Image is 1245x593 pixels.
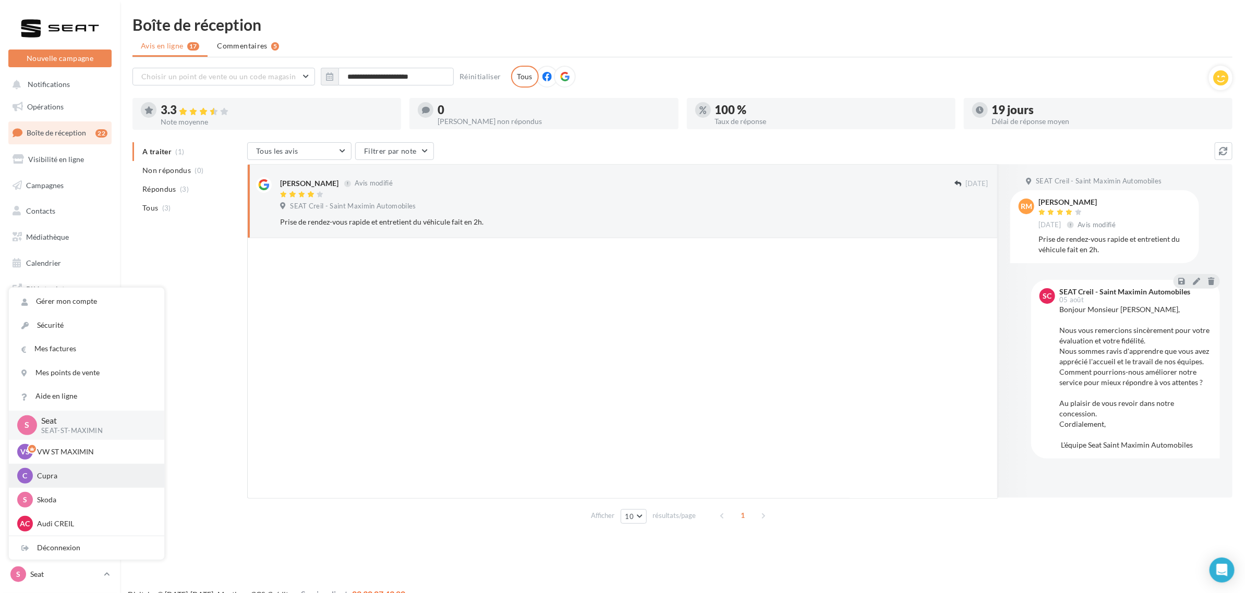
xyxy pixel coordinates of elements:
[180,185,189,193] span: (3)
[25,419,30,431] span: S
[992,118,1224,125] div: Délai de réponse moyen
[26,232,69,241] span: Médiathèque
[591,511,615,521] span: Afficher
[355,179,393,188] span: Avis modifié
[23,495,27,505] span: S
[26,206,55,215] span: Contacts
[9,536,164,560] div: Déconnexion
[438,104,670,116] div: 0
[27,128,86,137] span: Boîte de réception
[621,509,647,524] button: 10
[37,471,152,481] p: Cupra
[37,447,152,457] p: VW ST MAXIMIN
[1036,177,1162,186] span: SEAT Creil - Saint Maximin Automobiles
[652,511,696,521] span: résultats/page
[9,385,164,408] a: Aide en ligne
[355,142,434,160] button: Filtrer par note
[280,217,921,227] div: Prise de rendez-vous rapide et entretient du véhicule fait en 2h.
[217,41,268,51] span: Commentaires
[1059,288,1190,295] div: SEAT Creil - Saint Maximin Automobiles
[37,495,152,505] p: Skoda
[28,155,84,164] span: Visibilité en ligne
[6,121,114,144] a: Boîte de réception22
[195,166,204,175] span: (0)
[271,42,279,51] div: 5
[6,175,114,196] a: Campagnes
[1038,199,1118,206] div: [PERSON_NAME]
[30,569,100,579] p: Seat
[9,337,164,361] a: Mes factures
[6,200,114,222] a: Contacts
[132,17,1232,32] div: Boîte de réception
[41,415,148,427] p: Seat
[6,278,114,308] a: PLV et print personnalisable
[1210,558,1235,583] div: Open Intercom Messenger
[1078,220,1116,229] span: Avis modifié
[9,290,164,313] a: Gérer mon compte
[6,252,114,274] a: Calendrier
[142,165,191,176] span: Non répondus
[20,447,30,457] span: VS
[20,518,30,529] span: AC
[142,184,176,194] span: Répondus
[26,258,61,267] span: Calendrier
[247,142,352,160] button: Tous les avis
[715,118,947,125] div: Taux de réponse
[132,68,315,85] button: Choisir un point de vente ou un code magasin
[715,104,947,116] div: 100 %
[6,149,114,170] a: Visibilité en ligne
[6,226,114,248] a: Médiathèque
[1021,201,1032,212] span: RM
[6,96,114,118] a: Opérations
[16,569,20,579] span: S
[734,507,751,524] span: 1
[161,118,393,126] div: Note moyenne
[9,314,164,337] a: Sécurité
[256,146,298,155] span: Tous les avis
[992,104,1224,116] div: 19 jours
[290,202,416,211] span: SEAT Creil - Saint Maximin Automobiles
[1059,296,1084,303] span: 05 août
[8,50,112,67] button: Nouvelle campagne
[9,361,164,385] a: Mes points de vente
[965,179,988,189] span: [DATE]
[1059,304,1212,450] div: Bonjour Monsieur [PERSON_NAME], Nous vous remercions sincèrement pour votre évaluation et votre f...
[1038,234,1191,255] div: Prise de rendez-vous rapide et entretient du véhicule fait en 2h.
[141,72,296,81] span: Choisir un point de vente ou un code magasin
[162,204,171,212] span: (3)
[26,282,107,304] span: PLV et print personnalisable
[8,564,112,584] a: S Seat
[455,70,505,83] button: Réinitialiser
[1038,220,1061,230] span: [DATE]
[95,129,107,138] div: 22
[280,178,339,189] div: [PERSON_NAME]
[511,66,539,88] div: Tous
[625,512,634,521] span: 10
[27,102,64,111] span: Opérations
[161,104,393,116] div: 3.3
[6,313,114,343] a: Campagnes DataOnDemand
[41,426,148,436] p: SEAT-ST-MAXIMIN
[28,80,70,89] span: Notifications
[23,471,28,481] span: C
[142,203,158,213] span: Tous
[26,180,64,189] span: Campagnes
[37,518,152,529] p: Audi CREIL
[438,118,670,125] div: [PERSON_NAME] non répondus
[1043,291,1052,301] span: SC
